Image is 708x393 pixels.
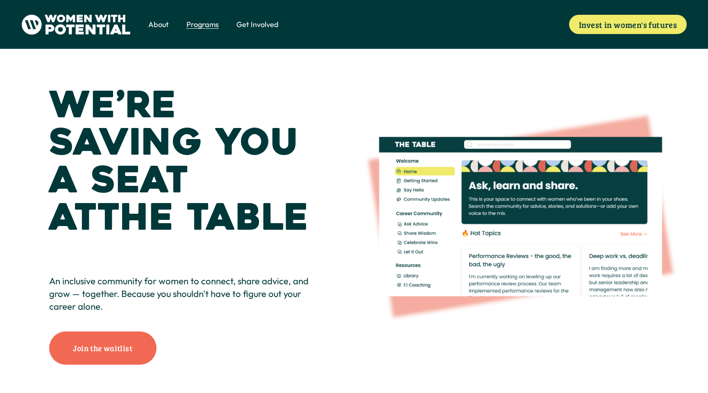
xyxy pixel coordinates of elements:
[148,18,169,30] a: folder dropdown
[49,275,324,313] p: An inclusive community for women to connect, share advice, and grow — together. Because you shoul...
[97,194,309,241] span: The Table
[236,19,279,30] span: Get Involved
[236,18,279,30] a: folder dropdown
[49,87,324,237] h1: We’re saving you a seat at
[21,14,131,35] img: Women With Potential
[49,331,157,365] a: Join the waitlist
[569,15,687,34] a: Invest in women's futures
[186,18,219,30] a: folder dropdown
[186,19,219,30] span: Programs
[148,19,169,30] span: About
